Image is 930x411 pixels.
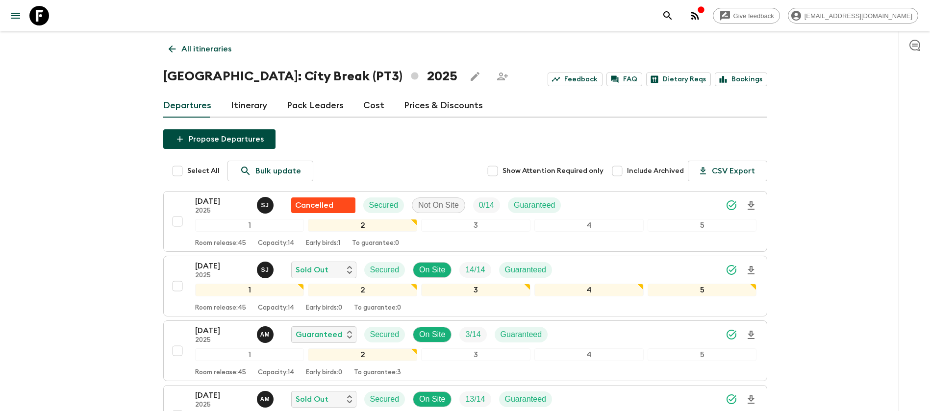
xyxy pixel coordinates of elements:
span: Show Attention Required only [503,166,603,176]
a: All itineraries [163,39,237,59]
p: Capacity: 14 [258,304,294,312]
button: [DATE]2025Sónia JustoFlash Pack cancellationSecuredNot On SiteTrip FillGuaranteed12345Room releas... [163,191,767,252]
p: 13 / 14 [465,393,485,405]
a: Prices & Discounts [404,94,483,118]
p: Sold Out [296,264,328,276]
p: Early birds: 1 [306,240,340,247]
p: 3 / 14 [465,329,480,340]
div: On Site [413,391,452,407]
button: Propose Departures [163,129,276,149]
div: 1 [195,348,304,361]
div: Trip Fill [459,391,491,407]
button: menu [6,6,25,25]
div: Secured [364,262,405,278]
svg: Synced Successfully [726,329,737,340]
div: 5 [648,284,757,296]
div: 5 [648,348,757,361]
p: 2025 [195,337,249,344]
a: Bookings [715,73,767,86]
svg: Download Onboarding [745,265,757,276]
div: Secured [363,197,404,213]
div: Trip Fill [459,262,491,278]
p: Guaranteed [505,264,547,276]
p: 14 / 14 [465,264,485,276]
p: Room release: 45 [195,369,246,377]
p: 2025 [195,207,249,215]
div: 3 [421,284,530,296]
p: On Site [419,264,445,276]
p: Secured [370,329,400,340]
svg: Synced Successfully [726,199,737,211]
button: search adventures [658,6,678,25]
div: [EMAIL_ADDRESS][DOMAIN_NAME] [788,8,918,24]
svg: Download Onboarding [745,329,757,341]
div: Flash Pack cancellation [291,197,355,213]
svg: Download Onboarding [745,394,757,406]
a: Give feedback [713,8,780,24]
span: Ana Margarida Moura [257,329,276,337]
p: [DATE] [195,325,249,337]
div: 1 [195,219,304,232]
div: 4 [534,348,644,361]
button: AM [257,326,276,343]
p: Capacity: 14 [258,240,294,247]
div: 3 [421,348,530,361]
div: 1 [195,284,304,296]
p: [DATE] [195,195,249,207]
a: Feedback [548,73,603,86]
p: Bulk update [255,165,301,177]
p: To guarantee: 0 [354,304,401,312]
p: S J [261,201,269,209]
button: Edit this itinerary [465,67,485,86]
div: 4 [534,219,644,232]
p: Guaranteed [501,329,542,340]
svg: Download Onboarding [745,200,757,212]
div: Secured [364,391,405,407]
a: Departures [163,94,211,118]
a: Itinerary [231,94,267,118]
div: Trip Fill [459,327,486,342]
div: 2 [308,284,417,296]
a: Dietary Reqs [646,73,711,86]
div: 2 [308,219,417,232]
a: FAQ [606,73,642,86]
p: All itineraries [181,43,231,55]
p: 2025 [195,401,249,409]
div: On Site [413,327,452,342]
svg: Synced Successfully [726,264,737,276]
a: Pack Leaders [287,94,344,118]
p: Sold Out [296,393,328,405]
span: Sónia Justo [257,200,276,208]
p: Early birds: 0 [306,304,342,312]
p: 2025 [195,272,249,280]
div: 3 [421,219,530,232]
p: To guarantee: 3 [354,369,401,377]
div: 2 [308,348,417,361]
p: To guarantee: 0 [352,240,399,247]
button: AM [257,391,276,408]
div: On Site [413,262,452,278]
p: S J [261,266,269,274]
button: [DATE]2025Ana Margarida MouraGuaranteedSecuredOn SiteTrip FillGuaranteed12345Room release:45Capac... [163,320,767,381]
div: 4 [534,284,644,296]
span: Give feedback [728,12,779,20]
div: Not On Site [412,197,465,213]
p: Not On Site [418,199,459,211]
a: Cost [363,94,384,118]
p: Capacity: 14 [258,369,294,377]
p: Room release: 45 [195,304,246,312]
button: SJ [257,197,276,214]
div: Trip Fill [473,197,500,213]
button: SJ [257,262,276,278]
span: [EMAIL_ADDRESS][DOMAIN_NAME] [799,12,918,20]
p: Secured [370,393,400,405]
p: Secured [370,264,400,276]
span: Sónia Justo [257,265,276,272]
button: CSV Export [688,161,767,181]
button: [DATE]2025Sónia JustoSold OutSecuredOn SiteTrip FillGuaranteed12345Room release:45Capacity:14Earl... [163,256,767,316]
span: Select All [187,166,220,176]
p: 0 / 14 [479,199,494,211]
p: On Site [419,329,445,340]
p: [DATE] [195,389,249,401]
p: Guaranteed [514,199,555,211]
